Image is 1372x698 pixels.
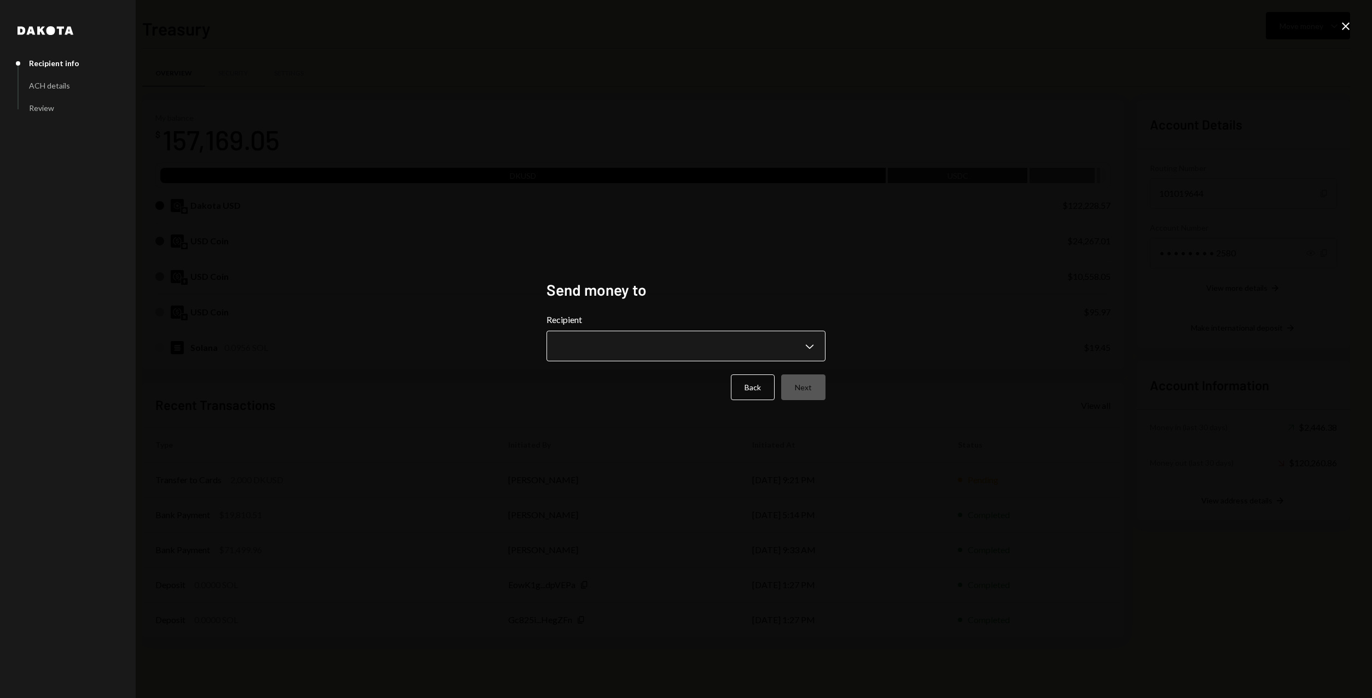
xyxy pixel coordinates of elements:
div: Recipient info [29,58,79,68]
div: ACH details [29,81,70,90]
label: Recipient [547,313,825,326]
button: Back [731,374,775,400]
div: Review [29,103,54,113]
button: Recipient [547,331,825,361]
h2: Send money to [547,279,825,301]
